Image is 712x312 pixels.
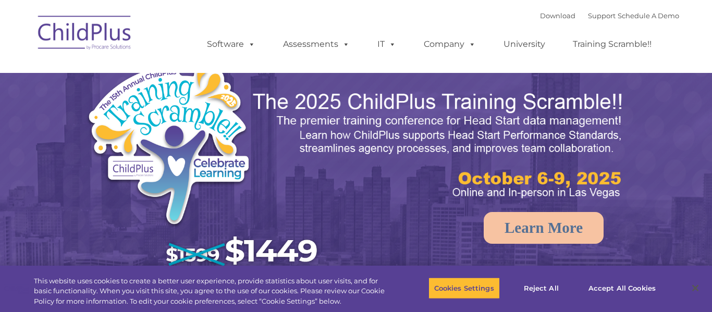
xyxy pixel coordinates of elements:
[493,34,556,55] a: University
[540,11,679,20] font: |
[583,277,661,299] button: Accept All Cookies
[273,34,360,55] a: Assessments
[34,276,391,307] div: This website uses cookies to create a better user experience, provide statistics about user visit...
[33,8,137,60] img: ChildPlus by Procare Solutions
[367,34,407,55] a: IT
[684,277,707,299] button: Close
[197,34,266,55] a: Software
[588,11,616,20] a: Support
[540,11,575,20] a: Download
[618,11,679,20] a: Schedule A Demo
[413,34,486,55] a: Company
[428,277,500,299] button: Cookies Settings
[509,277,574,299] button: Reject All
[562,34,662,55] a: Training Scramble!!
[484,212,604,244] a: Learn More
